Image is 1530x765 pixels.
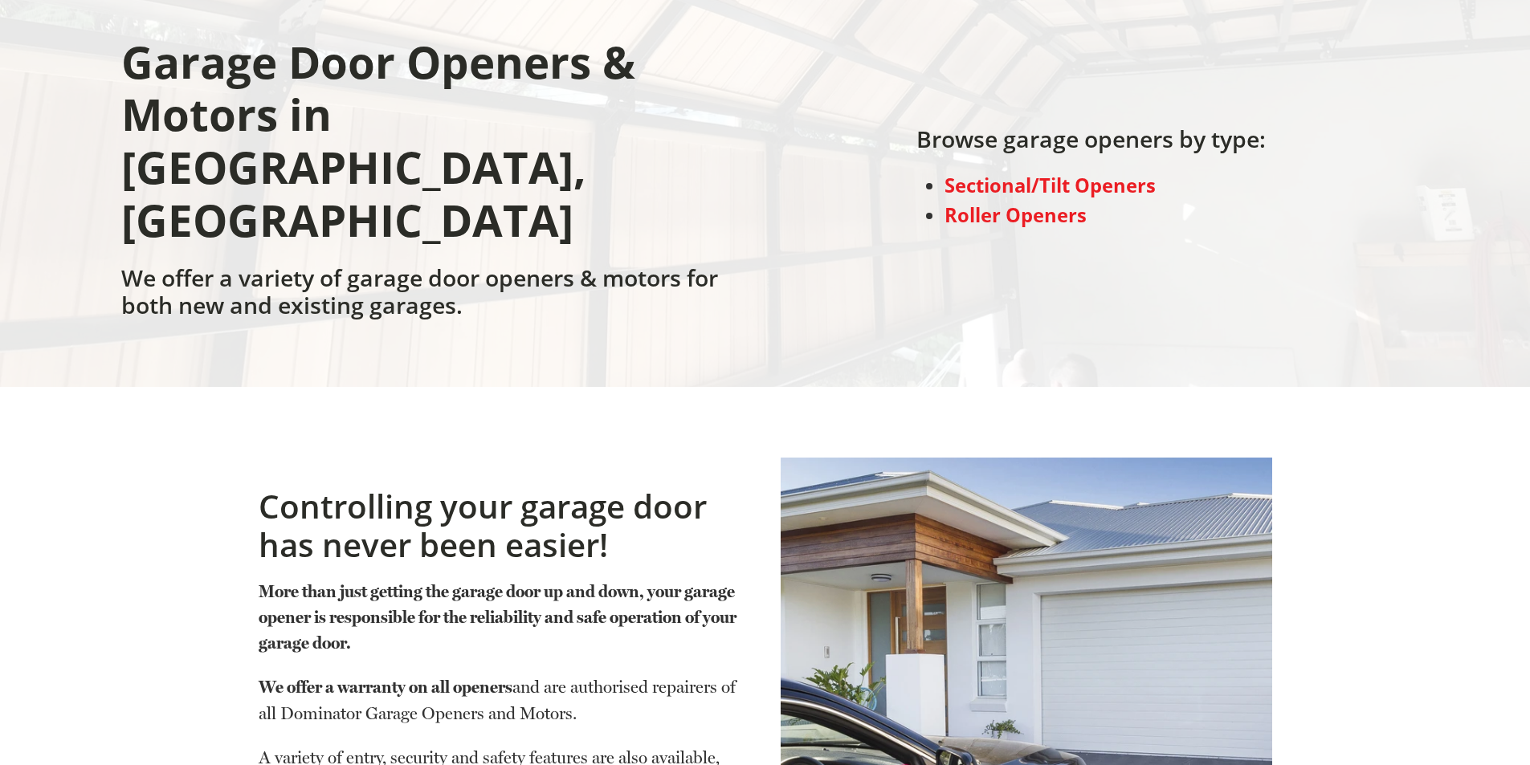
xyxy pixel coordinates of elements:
h1: Garage Door Openers & Motors in [GEOGRAPHIC_DATA], [GEOGRAPHIC_DATA] [121,36,757,264]
a: Roller Openers [945,202,1087,228]
h2: Controlling your garage door has never been easier! [259,487,750,565]
strong: We offer a warranty on all openers [259,677,512,697]
h2: We offer a variety of garage door openers & motors for both new and existing garages. [121,264,757,328]
a: Sectional/Tilt Openers [945,173,1156,198]
h2: Browse garage openers by type: [916,125,1266,162]
strong: More than just getting the garage door up and down, your garage opener is responsible for the rel... [259,581,736,653]
p: and are authorised repairers of all Dominator Garage Openers and Motors. [259,674,750,745]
